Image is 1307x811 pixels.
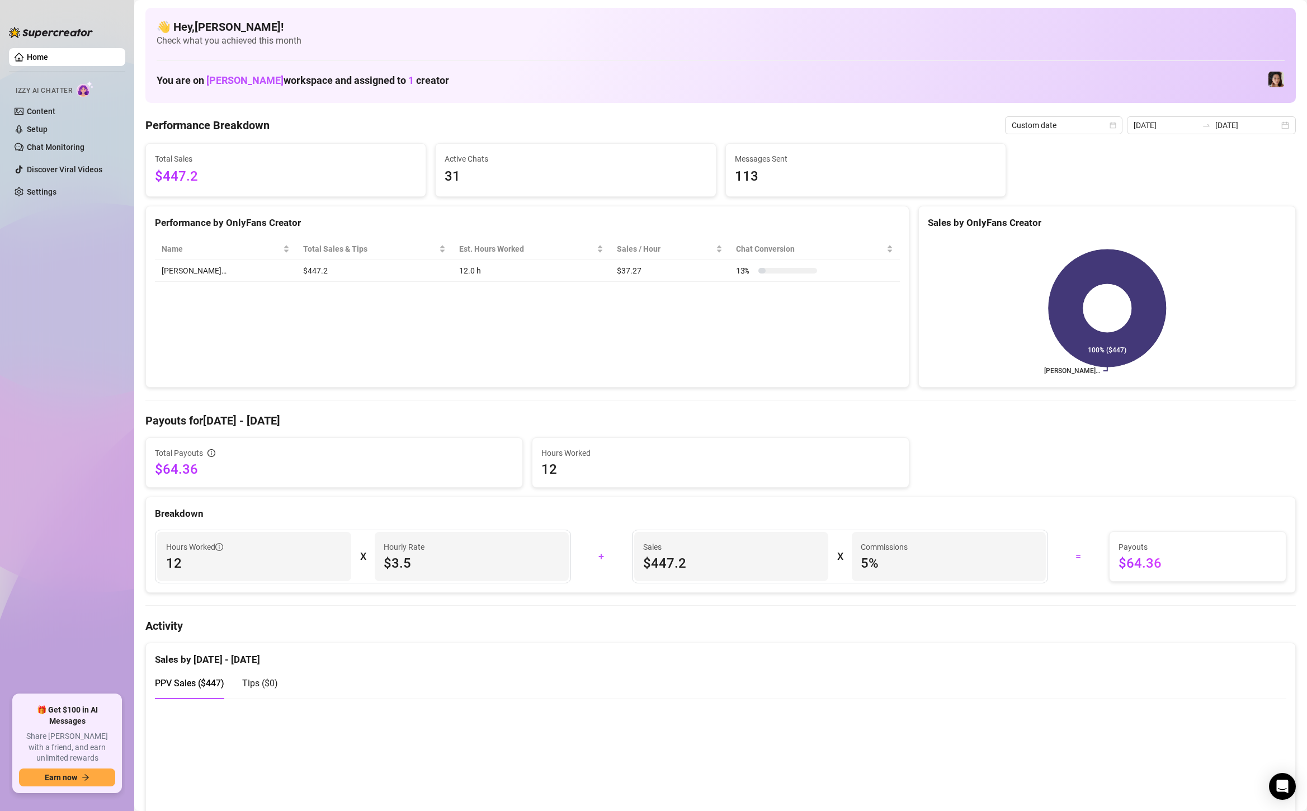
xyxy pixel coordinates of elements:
span: 12 [541,460,900,478]
img: AI Chatter [77,81,94,97]
img: Luna [1268,72,1284,87]
span: Sales / Hour [617,243,714,255]
span: Share [PERSON_NAME] with a friend, and earn unlimited rewards [19,731,115,764]
div: X [360,548,366,565]
span: to [1202,121,1211,130]
article: Hourly Rate [384,541,424,553]
div: Sales by OnlyFans Creator [928,215,1286,230]
a: Chat Monitoring [27,143,84,152]
span: 31 [445,166,706,187]
span: info-circle [207,449,215,457]
a: Setup [27,125,48,134]
td: [PERSON_NAME]… [155,260,296,282]
div: Open Intercom Messenger [1269,773,1296,800]
span: Messages Sent [735,153,997,165]
h4: Payouts for [DATE] - [DATE] [145,413,1296,428]
h4: 👋 Hey, [PERSON_NAME] ! [157,19,1285,35]
a: Home [27,53,48,62]
span: 113 [735,166,997,187]
input: Start date [1134,119,1197,131]
button: Earn nowarrow-right [19,768,115,786]
span: $447.2 [155,166,417,187]
a: Discover Viral Videos [27,165,102,174]
span: Hours Worked [541,447,900,459]
div: + [578,548,625,565]
span: Earn now [45,773,77,782]
text: [PERSON_NAME]… [1044,367,1100,375]
span: PPV Sales ( $447 ) [155,678,224,689]
span: Sales [643,541,819,553]
th: Total Sales & Tips [296,238,453,260]
div: Sales by [DATE] - [DATE] [155,643,1286,667]
span: Hours Worked [166,541,223,553]
span: Custom date [1012,117,1116,134]
span: Izzy AI Chatter [16,86,72,96]
a: Settings [27,187,56,196]
span: 5 % [861,554,1037,572]
img: logo-BBDzfeDw.svg [9,27,93,38]
span: $64.36 [155,460,513,478]
th: Chat Conversion [729,238,900,260]
td: $37.27 [610,260,729,282]
span: $3.5 [384,554,560,572]
span: 13 % [736,265,754,277]
span: Active Chats [445,153,706,165]
span: [PERSON_NAME] [206,74,284,86]
th: Sales / Hour [610,238,729,260]
div: Performance by OnlyFans Creator [155,215,900,230]
span: Total Sales [155,153,417,165]
span: 🎁 Get $100 in AI Messages [19,705,115,727]
h4: Activity [145,618,1296,634]
div: Breakdown [155,506,1286,521]
span: arrow-right [82,774,89,781]
td: $447.2 [296,260,453,282]
span: Chat Conversion [736,243,884,255]
span: $447.2 [643,554,819,572]
span: Tips ( $0 ) [242,678,278,689]
span: Total Payouts [155,447,203,459]
article: Commissions [861,541,908,553]
span: swap-right [1202,121,1211,130]
div: X [837,548,843,565]
h1: You are on workspace and assigned to creator [157,74,449,87]
td: 12.0 h [452,260,610,282]
span: Check what you achieved this month [157,35,1285,47]
div: Est. Hours Worked [459,243,594,255]
span: Total Sales & Tips [303,243,437,255]
th: Name [155,238,296,260]
span: 12 [166,554,342,572]
div: = [1055,548,1102,565]
span: calendar [1110,122,1116,129]
span: $64.36 [1119,554,1277,572]
h4: Performance Breakdown [145,117,270,133]
span: Name [162,243,281,255]
span: 1 [408,74,414,86]
span: Payouts [1119,541,1277,553]
a: Content [27,107,55,116]
span: info-circle [215,543,223,551]
input: End date [1215,119,1279,131]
